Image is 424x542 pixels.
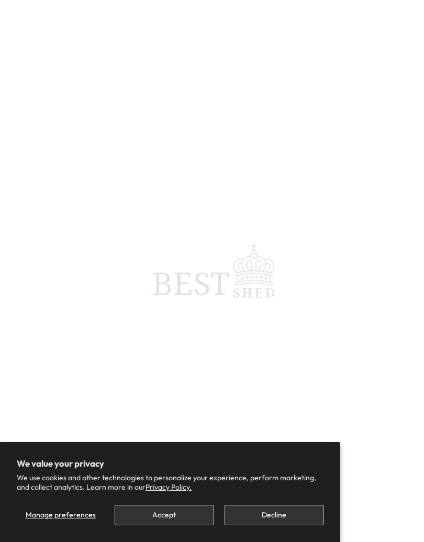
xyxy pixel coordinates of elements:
button: Accept [115,505,214,525]
h2: We value your privacy [17,459,323,468]
a: Privacy Policy. [146,482,192,492]
p: We use cookies and other technologies to personalize your experience, perform marketing, and coll... [17,473,323,492]
button: Decline [225,505,323,525]
button: Manage preferences [17,505,104,525]
span: Manage preferences [26,510,96,520]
